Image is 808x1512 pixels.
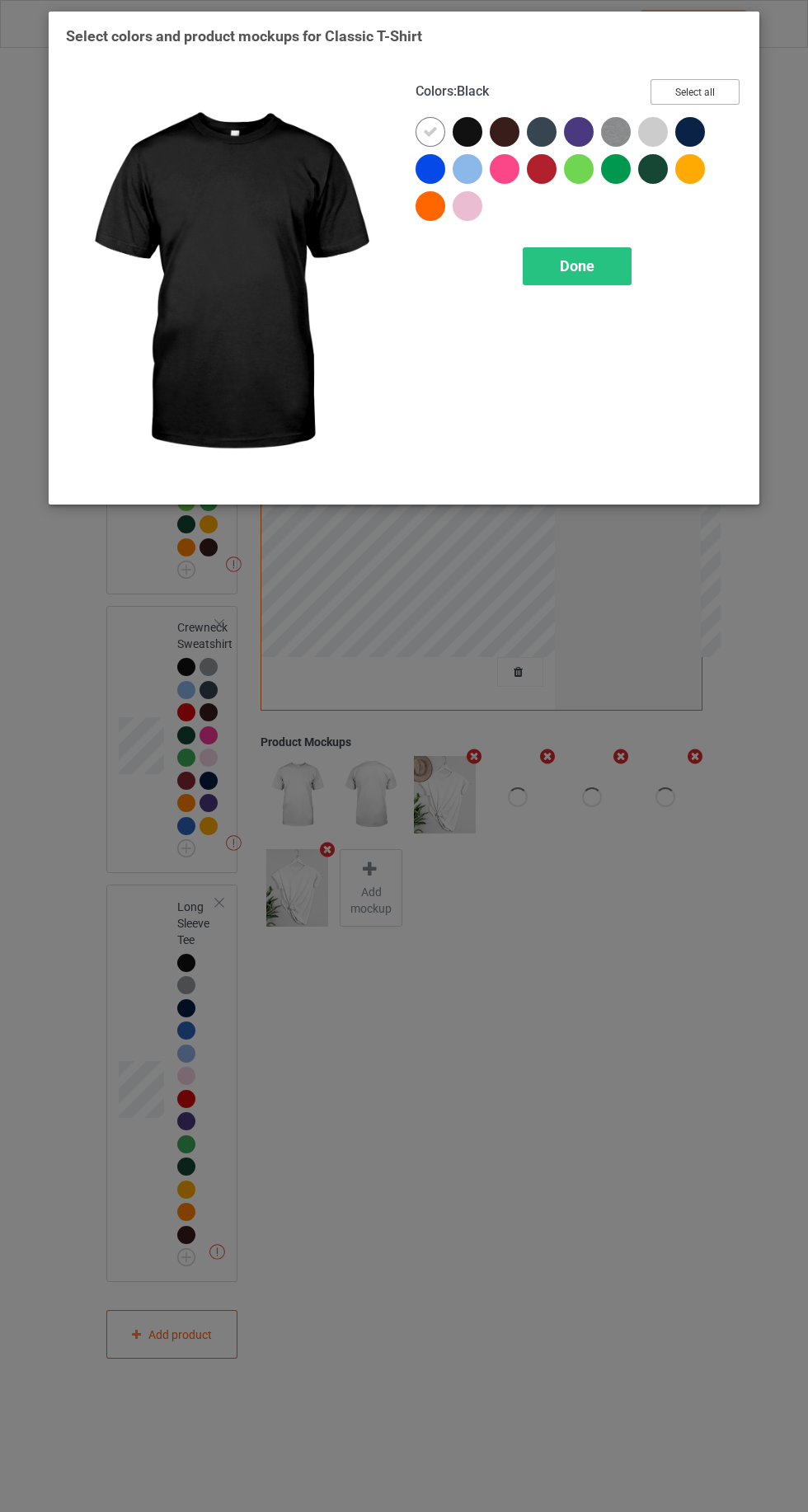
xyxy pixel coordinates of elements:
[601,117,631,147] img: heather_texture.png
[416,83,453,99] span: Colors
[66,79,392,487] img: regular.jpg
[66,27,422,45] span: Select colors and product mockups for Classic T-Shirt
[457,83,489,99] span: Black
[416,83,489,101] h4: :
[651,79,740,105] button: Select all
[560,257,594,275] span: Done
